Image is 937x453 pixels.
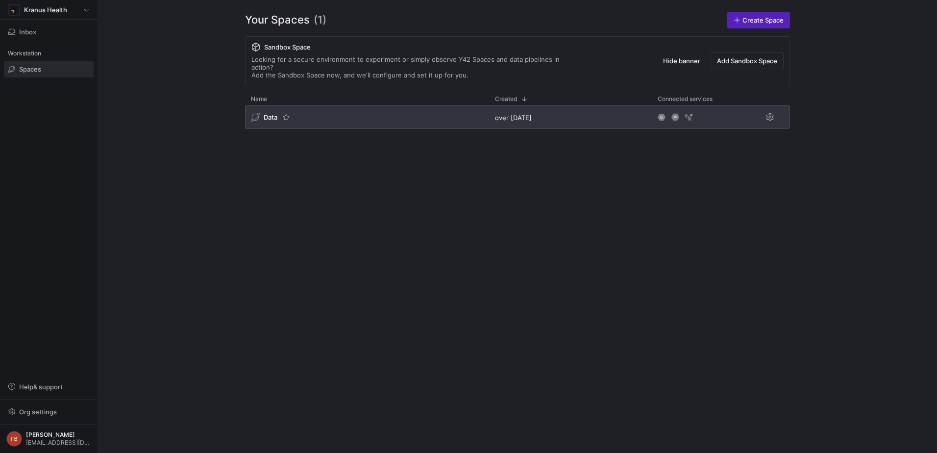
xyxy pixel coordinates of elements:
span: Spaces [19,65,41,73]
button: Hide banner [657,52,707,69]
img: https://storage.googleapis.com/y42-prod-data-exchange/images/RPxujLVyfKs3dYbCaMXym8FJVsr3YB0cxJXX... [9,5,19,15]
button: FB[PERSON_NAME][EMAIL_ADDRESS][DOMAIN_NAME] [4,428,94,449]
span: Kranus Health [24,6,67,14]
span: Add Sandbox Space [717,57,777,65]
button: Inbox [4,24,94,40]
span: Sandbox Space [264,43,311,51]
span: Org settings [19,408,57,416]
div: Workstation [4,46,94,61]
span: Your Spaces [245,12,310,28]
span: (1) [314,12,326,28]
a: Org settings [4,409,94,417]
span: [PERSON_NAME] [26,431,91,438]
span: Inbox [19,28,36,36]
span: Create Space [742,16,784,24]
span: [EMAIL_ADDRESS][DOMAIN_NAME] [26,439,91,446]
div: Press SPACE to select this row. [245,105,790,133]
span: Hide banner [663,57,700,65]
a: Spaces [4,61,94,77]
button: Org settings [4,403,94,420]
span: Name [251,96,267,102]
span: Data [264,113,277,121]
button: Add Sandbox Space [711,52,784,69]
div: Looking for a secure environment to experiment or simply observe Y42 Spaces and data pipelines in... [251,55,580,79]
button: Help& support [4,378,94,395]
span: Help & support [19,383,63,391]
div: FB [6,431,22,447]
span: Created [495,96,517,102]
span: over [DATE] [495,114,532,122]
a: Create Space [727,12,790,28]
span: Connected services [658,96,713,102]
